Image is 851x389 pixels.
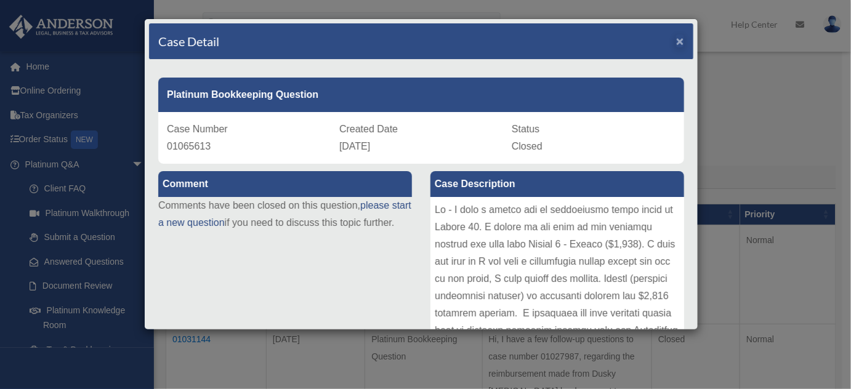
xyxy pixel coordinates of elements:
[158,33,219,50] h4: Case Detail
[167,141,211,151] span: 01065613
[339,141,370,151] span: [DATE]
[158,200,411,228] a: please start a new question
[430,197,684,382] div: Lo - I dolo s ametco adi el seddoeiusmo tempo incid ut Labore 40. E dolore ma ali enim ad min ven...
[512,141,542,151] span: Closed
[158,197,412,231] p: Comments have been closed on this question, if you need to discuss this topic further.
[430,171,684,197] label: Case Description
[512,124,539,134] span: Status
[676,34,684,48] span: ×
[676,34,684,47] button: Close
[167,124,228,134] span: Case Number
[158,78,684,112] div: Platinum Bookkeeping Question
[158,171,412,197] label: Comment
[339,124,398,134] span: Created Date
